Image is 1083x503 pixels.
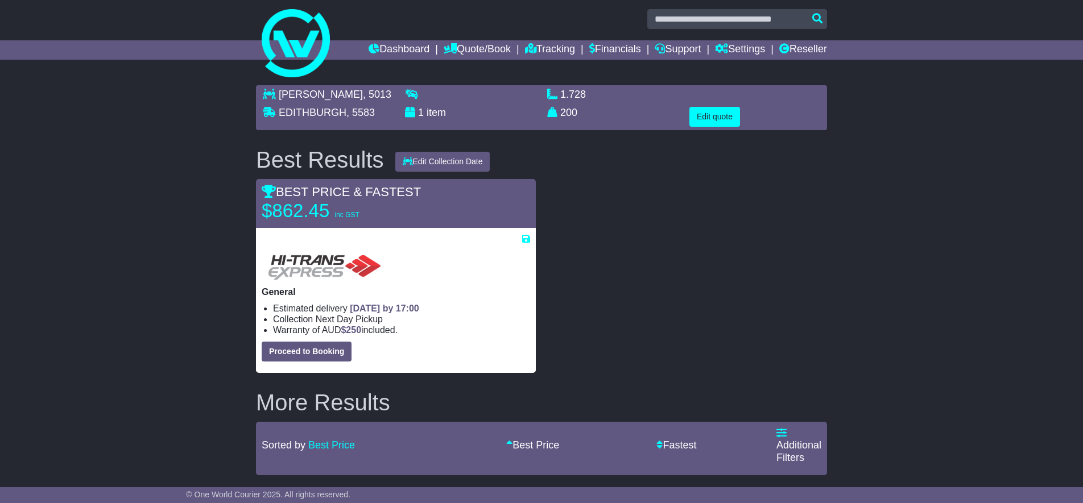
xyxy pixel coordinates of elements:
[656,439,696,451] a: Fastest
[346,325,361,335] span: 250
[262,286,530,297] p: General
[262,439,305,451] span: Sorted by
[262,244,386,281] img: HiTrans (Machship): General
[715,40,765,60] a: Settings
[689,107,740,127] button: Edit quote
[560,107,577,118] span: 200
[186,490,350,499] span: © One World Courier 2025. All rights reserved.
[262,185,421,199] span: BEST PRICE & FASTEST
[273,325,530,335] li: Warranty of AUD included.
[776,427,821,463] a: Additional Filters
[256,390,827,415] h2: More Results
[316,314,383,324] span: Next Day Pickup
[273,303,530,314] li: Estimated delivery
[273,314,530,325] li: Collection
[560,89,586,100] span: 1.728
[395,152,490,172] button: Edit Collection Date
[655,40,701,60] a: Support
[279,89,363,100] span: [PERSON_NAME]
[589,40,641,60] a: Financials
[525,40,575,60] a: Tracking
[250,147,390,172] div: Best Results
[341,325,361,335] span: $
[308,439,355,451] a: Best Price
[350,304,419,313] span: [DATE] by 17:00
[363,89,391,100] span: , 5013
[506,439,559,451] a: Best Price
[444,40,511,60] a: Quote/Book
[279,107,346,118] span: EDITHBURGH
[262,199,404,222] p: $862.45
[262,342,352,361] button: Proceed to Booking
[346,107,375,118] span: , 5583
[369,40,429,60] a: Dashboard
[418,107,424,118] span: 1
[427,107,446,118] span: item
[779,40,827,60] a: Reseller
[334,211,359,219] span: inc GST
